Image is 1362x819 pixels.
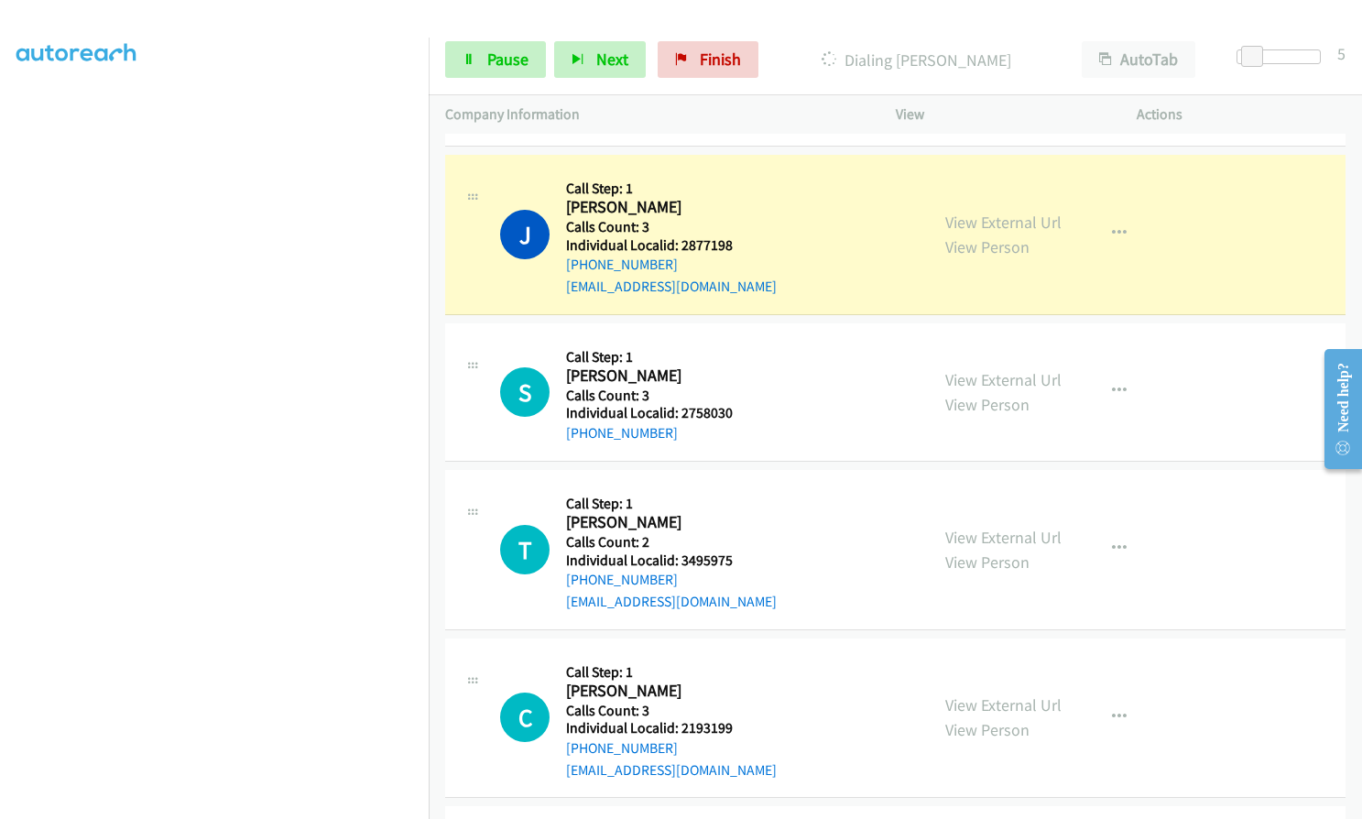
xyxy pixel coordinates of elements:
[700,49,741,70] span: Finish
[945,369,1062,390] a: View External Url
[566,702,777,720] h5: Calls Count: 3
[1337,41,1346,66] div: 5
[566,495,777,513] h5: Call Step: 1
[566,348,776,366] h5: Call Step: 1
[566,236,777,255] h5: Individual Localid: 2877198
[945,527,1062,548] a: View External Url
[500,525,550,574] div: The call is yet to be attempted
[566,739,678,757] a: [PHONE_NUMBER]
[554,41,646,78] button: Next
[566,366,776,387] h2: [PERSON_NAME]
[500,693,550,742] div: The call is yet to be attempted
[783,48,1049,72] p: Dialing [PERSON_NAME]
[945,212,1062,233] a: View External Url
[566,719,777,737] h5: Individual Localid: 2193199
[566,404,776,422] h5: Individual Localid: 2758030
[566,681,776,702] h2: [PERSON_NAME]
[658,41,758,78] a: Finish
[945,394,1030,415] a: View Person
[945,719,1030,740] a: View Person
[945,694,1062,715] a: View External Url
[566,278,777,295] a: [EMAIL_ADDRESS][DOMAIN_NAME]
[566,593,777,610] a: [EMAIL_ADDRESS][DOMAIN_NAME]
[566,533,777,551] h5: Calls Count: 2
[1309,336,1362,482] iframe: Resource Center
[566,218,777,236] h5: Calls Count: 3
[566,761,777,779] a: [EMAIL_ADDRESS][DOMAIN_NAME]
[566,180,777,198] h5: Call Step: 1
[1137,104,1346,126] p: Actions
[487,49,528,70] span: Pause
[566,512,776,533] h2: [PERSON_NAME]
[596,49,628,70] span: Next
[445,41,546,78] a: Pause
[566,387,776,405] h5: Calls Count: 3
[500,525,550,574] h1: T
[566,663,777,682] h5: Call Step: 1
[945,236,1030,257] a: View Person
[896,104,1105,126] p: View
[566,571,678,588] a: [PHONE_NUMBER]
[945,551,1030,573] a: View Person
[566,197,776,218] h2: [PERSON_NAME]
[500,210,550,259] h1: J
[500,367,550,417] h1: S
[566,424,678,442] a: [PHONE_NUMBER]
[500,367,550,417] div: The call is yet to be attempted
[566,551,777,570] h5: Individual Localid: 3495975
[1082,41,1195,78] button: AutoTab
[445,104,863,126] p: Company Information
[500,693,550,742] h1: C
[566,256,678,273] a: [PHONE_NUMBER]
